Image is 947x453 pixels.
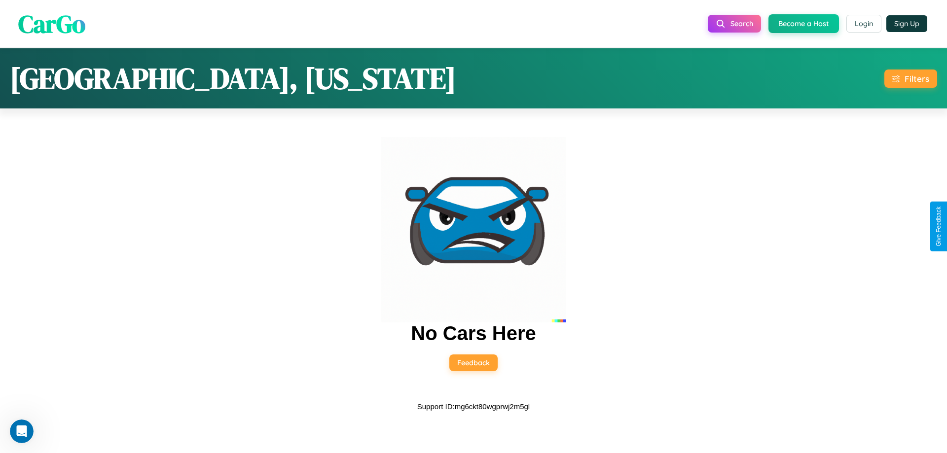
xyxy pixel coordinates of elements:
button: Search [708,15,761,33]
iframe: Intercom live chat [10,419,34,443]
h1: [GEOGRAPHIC_DATA], [US_STATE] [10,58,456,99]
h2: No Cars Here [411,322,536,345]
button: Become a Host [768,14,839,33]
button: Filters [884,70,937,88]
button: Login [846,15,881,33]
button: Feedback [449,354,498,371]
span: CarGo [18,6,85,40]
p: Support ID: mg6ckt80wgprwj2m5gl [417,400,530,413]
span: Search [730,19,753,28]
div: Give Feedback [935,207,942,246]
img: car [381,137,566,322]
div: Filters [905,73,929,84]
button: Sign Up [886,15,927,32]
